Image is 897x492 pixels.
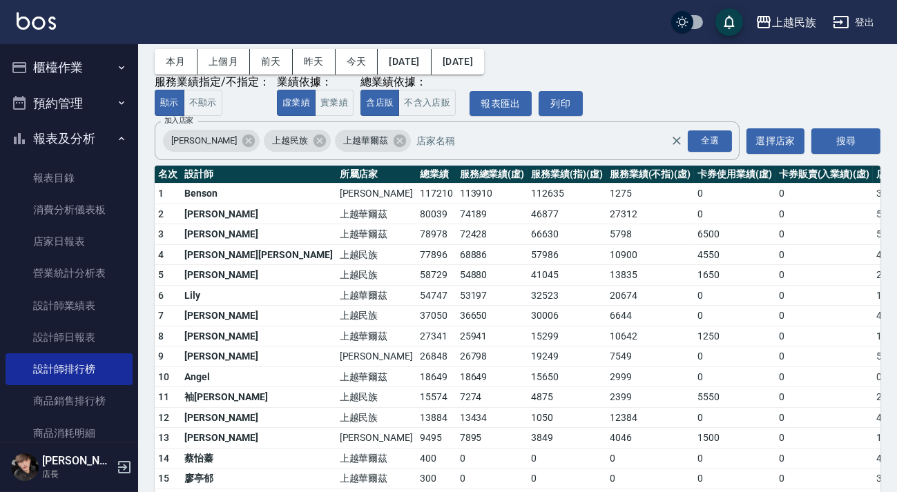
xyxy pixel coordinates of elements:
[416,265,456,286] td: 58729
[606,387,694,408] td: 2399
[456,469,528,489] td: 0
[775,184,873,204] td: 0
[827,10,880,35] button: 登出
[181,387,336,408] td: 袖[PERSON_NAME]
[456,285,528,306] td: 53197
[158,249,164,260] span: 4
[6,290,133,322] a: 設計師業績表
[775,285,873,306] td: 0
[6,194,133,226] a: 消費分析儀表板
[416,285,456,306] td: 54747
[336,326,416,346] td: 上越華爾茲
[470,91,532,117] a: 報表匯出
[456,387,528,408] td: 7274
[360,90,399,117] button: 含店販
[416,366,456,387] td: 18649
[775,306,873,326] td: 0
[6,322,133,353] a: 設計師日報表
[416,346,456,367] td: 26848
[694,326,775,346] td: 1250
[694,366,775,387] td: 0
[694,285,775,306] td: 0
[181,407,336,428] td: [PERSON_NAME]
[456,448,528,469] td: 0
[336,224,416,245] td: 上越華爾茲
[694,428,775,449] td: 1500
[694,448,775,469] td: 0
[456,306,528,326] td: 36650
[775,448,873,469] td: 0
[6,353,133,385] a: 設計師排行榜
[336,346,416,367] td: [PERSON_NAME]
[155,90,184,117] button: 顯示
[606,366,694,387] td: 2999
[181,306,336,326] td: [PERSON_NAME]
[264,134,316,148] span: 上越民族
[606,306,694,326] td: 6644
[775,469,873,489] td: 0
[456,166,528,184] th: 服務總業績(虛)
[528,387,606,408] td: 4875
[775,244,873,265] td: 0
[694,387,775,408] td: 5550
[155,166,181,184] th: 名次
[456,224,528,245] td: 72428
[775,265,873,286] td: 0
[264,130,331,152] div: 上越民族
[158,208,164,219] span: 2
[528,166,606,184] th: 服務業績(指)(虛)
[715,8,743,36] button: save
[746,128,804,154] button: 選擇店家
[181,285,336,306] td: Lily
[17,12,56,30] img: Logo
[528,428,606,449] td: 3849
[528,448,606,469] td: 0
[775,224,873,245] td: 0
[694,166,775,184] th: 卡券使用業績(虛)
[6,50,133,86] button: 櫃檯作業
[336,407,416,428] td: 上越民族
[694,204,775,224] td: 0
[528,326,606,346] td: 15299
[606,184,694,204] td: 1275
[456,204,528,224] td: 74189
[181,366,336,387] td: Angel
[606,448,694,469] td: 0
[158,269,164,280] span: 5
[158,188,164,199] span: 1
[6,257,133,289] a: 營業統計分析表
[335,130,411,152] div: 上越華爾茲
[250,49,293,75] button: 前天
[528,265,606,286] td: 41045
[158,453,170,464] span: 14
[181,326,336,346] td: [PERSON_NAME]
[416,184,456,204] td: 117210
[775,366,873,387] td: 0
[416,224,456,245] td: 78978
[158,351,164,362] span: 9
[416,407,456,428] td: 13884
[336,469,416,489] td: 上越華爾茲
[688,130,732,152] div: 全選
[606,265,694,286] td: 13835
[528,285,606,306] td: 32523
[181,244,336,265] td: [PERSON_NAME][PERSON_NAME]
[606,346,694,367] td: 7549
[606,469,694,489] td: 0
[775,407,873,428] td: 0
[528,407,606,428] td: 1050
[775,326,873,346] td: 0
[181,184,336,204] td: Benson
[606,428,694,449] td: 4046
[416,428,456,449] td: 9495
[694,224,775,245] td: 6500
[6,121,133,157] button: 報表及分析
[360,75,463,90] div: 總業績依據：
[158,391,170,402] span: 11
[158,331,164,342] span: 8
[606,166,694,184] th: 服務業績(不指)(虛)
[456,407,528,428] td: 13434
[181,346,336,367] td: [PERSON_NAME]
[197,49,250,75] button: 上個月
[775,166,873,184] th: 卡券販賣(入業績)(虛)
